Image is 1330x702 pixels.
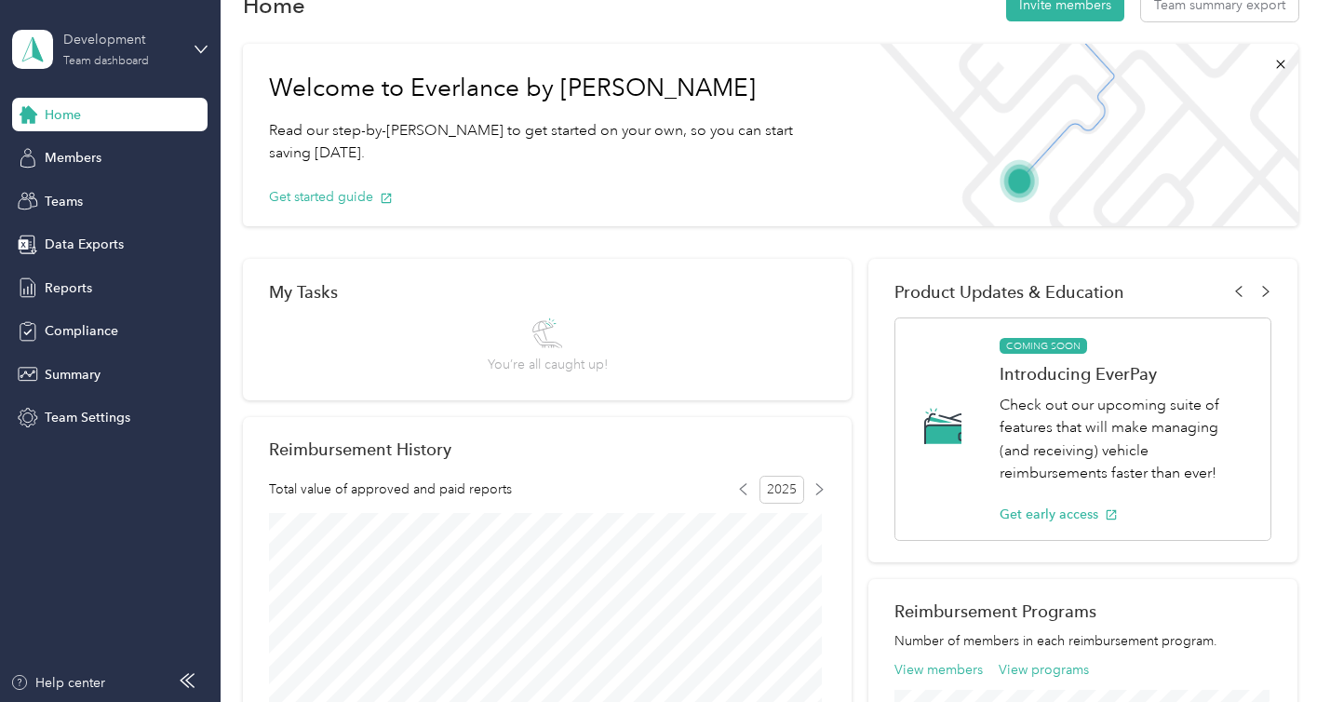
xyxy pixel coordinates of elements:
[45,148,101,168] span: Members
[63,30,180,49] div: Development
[45,192,83,211] span: Teams
[269,187,393,207] button: Get started guide
[894,601,1272,621] h2: Reimbursement Programs
[269,479,512,499] span: Total value of approved and paid reports
[999,660,1089,680] button: View programs
[863,44,1297,226] img: Welcome to everlance
[45,105,81,125] span: Home
[45,365,101,385] span: Summary
[894,631,1272,651] p: Number of members in each reimbursement program.
[45,321,118,341] span: Compliance
[269,282,826,302] div: My Tasks
[45,278,92,298] span: Reports
[759,476,804,504] span: 2025
[269,119,837,165] p: Read our step-by-[PERSON_NAME] to get started on your own, so you can start saving [DATE].
[10,673,105,693] button: Help center
[1000,364,1252,384] h1: Introducing EverPay
[1000,394,1252,485] p: Check out our upcoming suite of features that will make managing (and receiving) vehicle reimburs...
[45,408,130,427] span: Team Settings
[1000,338,1087,355] span: COMING SOON
[488,355,608,374] span: You’re all caught up!
[63,56,149,67] div: Team dashboard
[1000,505,1118,524] button: Get early access
[894,282,1124,302] span: Product Updates & Education
[1226,598,1330,702] iframe: Everlance-gr Chat Button Frame
[269,74,837,103] h1: Welcome to Everlance by [PERSON_NAME]
[269,439,451,459] h2: Reimbursement History
[894,660,983,680] button: View members
[45,235,124,254] span: Data Exports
